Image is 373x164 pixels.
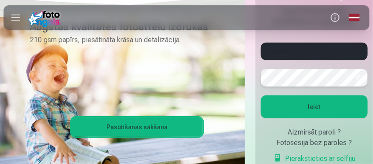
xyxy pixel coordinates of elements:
button: Info [325,5,345,30]
div: Fotosesija bez paroles ? [261,138,368,148]
div: Aizmirsāt paroli ? [261,127,368,138]
a: Pierakstieties ar selfiju [273,153,356,164]
img: /fa1 [28,8,63,27]
a: Pasūtīšanas sākšana [71,117,203,137]
p: 210 gsm papīrs, piesātināta krāsa un detalizācija [30,34,197,46]
button: Ieiet [261,95,368,118]
a: Global [345,5,364,30]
